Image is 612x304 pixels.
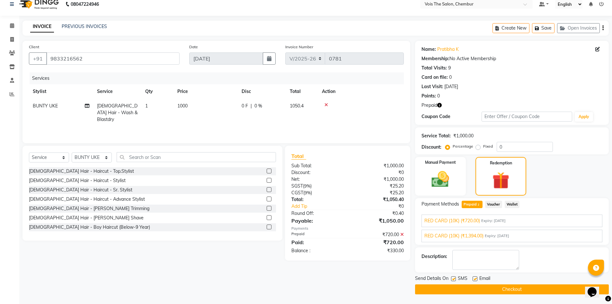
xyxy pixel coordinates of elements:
[421,93,436,99] div: Points:
[575,112,593,122] button: Apply
[358,203,409,210] div: ₹0
[287,189,348,196] div: ( )
[448,65,451,71] div: 9
[97,103,137,122] span: [DEMOGRAPHIC_DATA] Hair - Wash & Blastdry
[29,187,132,193] div: [DEMOGRAPHIC_DATA] Hair - Haircut - Sr. Stylist
[421,46,436,53] div: Name:
[481,218,506,224] span: Expiry: [DATE]
[453,133,474,139] div: ₹1,000.00
[173,84,238,99] th: Price
[449,74,452,81] div: 0
[117,152,276,162] input: Search or Scan
[421,55,449,62] div: Membership:
[557,23,600,33] button: Open Invoices
[177,103,188,109] span: 1000
[33,103,58,109] span: BUNTY UKE
[485,233,509,239] span: Expiry: [DATE]
[348,231,409,238] div: ₹720.00
[421,102,437,109] span: Prepaid
[145,103,148,109] span: 1
[287,217,348,225] div: Payable:
[492,23,529,33] button: Create New
[291,153,306,160] span: Total
[30,72,409,84] div: Services
[254,103,262,109] span: 0 %
[348,189,409,196] div: ₹25.20
[318,84,404,99] th: Action
[477,203,480,207] span: 2
[251,103,252,109] span: |
[287,169,348,176] div: Discount:
[426,169,455,189] img: _cash.svg
[286,84,318,99] th: Total
[421,133,451,139] div: Service Total:
[532,23,554,33] button: Save
[485,201,502,208] span: Voucher
[421,74,448,81] div: Card on file:
[490,160,512,166] label: Redemption
[421,113,482,120] div: Coupon Code
[348,247,409,254] div: ₹330.00
[29,52,47,65] button: +91
[46,52,180,65] input: Search by Name/Mobile/Email/Code
[29,196,145,203] div: [DEMOGRAPHIC_DATA] Hair - Haircut - Advance Stylist
[287,210,348,217] div: Round Off:
[29,215,144,221] div: [DEMOGRAPHIC_DATA] Hair - [PERSON_NAME] Shave
[421,55,602,62] div: No Active Membership
[487,170,515,191] img: _gift.svg
[348,183,409,189] div: ₹25.20
[424,217,480,224] span: RED CARD (10K) (₹720.00)
[287,231,348,238] div: Prepaid
[93,84,141,99] th: Service
[444,83,458,90] div: [DATE]
[348,210,409,217] div: ₹0.40
[287,183,348,189] div: ( )
[348,176,409,183] div: ₹1,000.00
[585,278,606,298] iframe: chat widget
[304,183,310,189] span: 9%
[287,247,348,254] div: Balance :
[415,284,609,294] button: Checkout
[421,253,447,260] div: Description:
[348,169,409,176] div: ₹0
[291,183,303,189] span: SGST
[424,233,483,239] span: RED CARD (10K) (₹1,394.00)
[30,21,54,32] a: INVOICE
[482,112,572,122] input: Enter Offer / Coupon Code
[291,190,303,196] span: CGST
[421,201,459,207] span: Payment Methods
[287,203,358,210] a: Add Tip
[29,168,134,175] div: [DEMOGRAPHIC_DATA] Hair - Haircut - Top.Stylist
[29,44,39,50] label: Client
[287,196,348,203] div: Total:
[458,275,467,283] span: SMS
[287,176,348,183] div: Net:
[425,160,456,165] label: Manual Payment
[29,84,93,99] th: Stylist
[141,84,173,99] th: Qty
[348,217,409,225] div: ₹1,050.00
[290,103,304,109] span: 1050.4
[505,201,520,208] span: Wallet
[29,205,149,212] div: [DEMOGRAPHIC_DATA] Hair - [PERSON_NAME] Trimming
[437,46,459,53] a: Pratibha K
[421,65,447,71] div: Total Visits:
[462,201,483,208] span: Prepaid
[348,238,409,246] div: ₹720.00
[348,196,409,203] div: ₹1,050.40
[421,83,443,90] div: Last Visit:
[29,177,126,184] div: [DEMOGRAPHIC_DATA] Hair - Haircut - Stylist
[291,226,404,231] div: Payments
[415,275,448,283] span: Send Details On
[62,23,107,29] a: PREVIOUS INVOICES
[479,275,490,283] span: Email
[238,84,286,99] th: Disc
[453,143,473,149] label: Percentage
[285,44,313,50] label: Invoice Number
[29,224,150,231] div: [DEMOGRAPHIC_DATA] Hair - Boy Haircut (Below-9 Year)
[483,143,493,149] label: Fixed
[189,44,198,50] label: Date
[348,162,409,169] div: ₹1,000.00
[421,144,441,151] div: Discount:
[242,103,248,109] span: 0 F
